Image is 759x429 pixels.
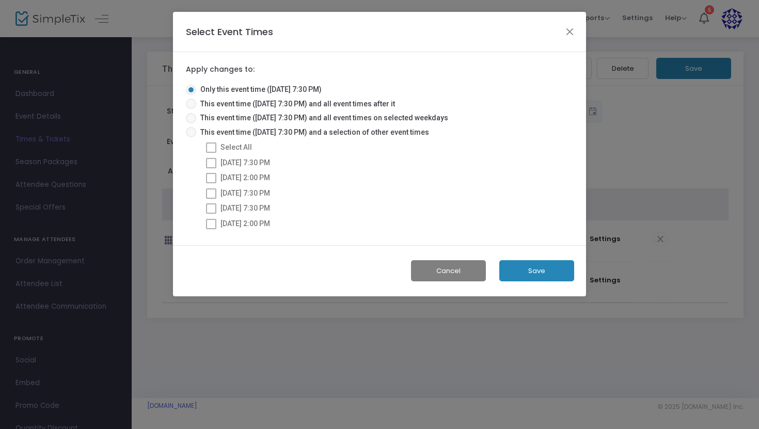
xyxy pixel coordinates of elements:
span: [DATE] 7:30 PM [220,158,270,167]
label: Apply changes to: [186,65,255,74]
span: [DATE] 7:30 PM [220,189,270,197]
span: This event time ([DATE] 7:30 PM) and a selection of other event times [196,127,429,138]
button: Save [499,260,574,281]
span: This event time ([DATE] 7:30 PM) and all event times after it [196,99,395,109]
span: [DATE] 2:00 PM [220,173,270,182]
span: [DATE] 2:00 PM [220,219,270,228]
span: Select All [220,143,252,151]
span: Only this event time ([DATE] 7:30 PM) [196,84,322,95]
span: This event time ([DATE] 7:30 PM) and all event times on selected weekdays [196,113,448,123]
h4: Select Event Times [186,25,273,39]
span: [DATE] 7:30 PM [220,204,270,212]
button: Close [563,25,577,38]
button: Cancel [411,260,486,281]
